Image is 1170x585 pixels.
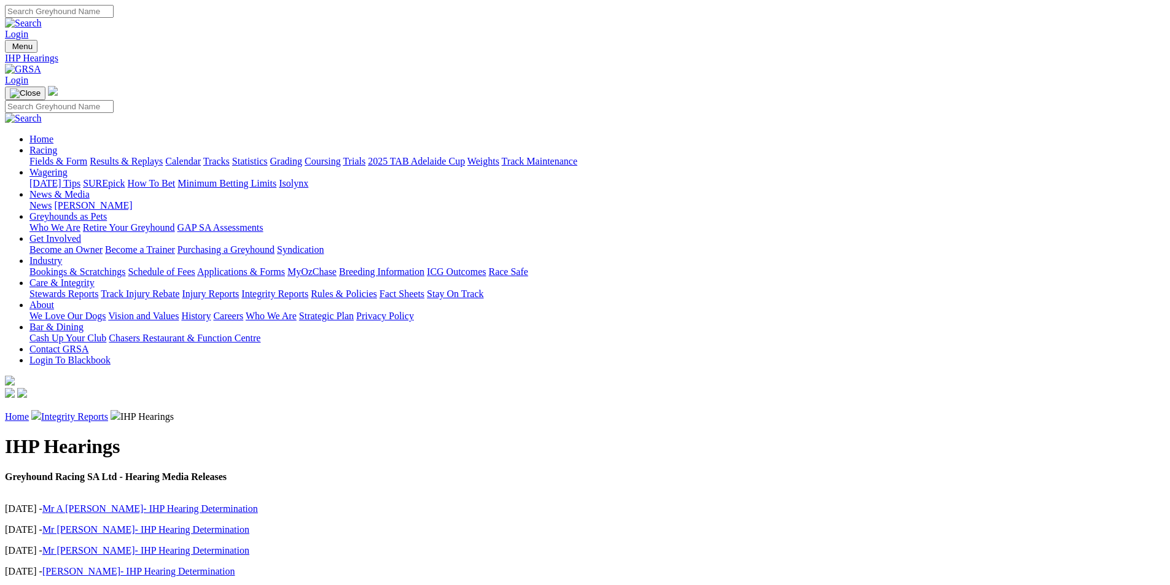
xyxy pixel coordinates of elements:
a: Who We Are [29,222,80,233]
a: Track Injury Rebate [101,289,179,299]
div: Bar & Dining [29,333,1165,344]
a: Racing [29,145,57,155]
a: Who We Are [246,311,297,321]
a: Get Involved [29,233,81,244]
div: News & Media [29,200,1165,211]
h1: IHP Hearings [5,435,1165,458]
a: Vision and Values [108,311,179,321]
a: IHP Hearings [5,53,1165,64]
a: GAP SA Assessments [177,222,263,233]
a: Integrity Reports [241,289,308,299]
p: [DATE] - [5,545,1165,556]
img: chevron-right.svg [111,410,120,420]
a: Careers [213,311,243,321]
a: Schedule of Fees [128,266,195,277]
img: logo-grsa-white.png [48,86,58,96]
a: Rules & Policies [311,289,377,299]
a: Fields & Form [29,156,87,166]
a: Home [5,411,29,422]
a: Mr [PERSON_NAME]- IHP Hearing Determination [42,545,249,556]
a: Greyhounds as Pets [29,211,107,222]
a: Mr A [PERSON_NAME]- IHP Hearing Determination [42,503,258,514]
a: News [29,200,52,211]
a: Breeding Information [339,266,424,277]
input: Search [5,5,114,18]
a: Isolynx [279,178,308,188]
img: Close [10,88,41,98]
a: Bar & Dining [29,322,84,332]
a: Results & Replays [90,156,163,166]
a: Trials [343,156,365,166]
div: Racing [29,156,1165,167]
a: Privacy Policy [356,311,414,321]
a: Injury Reports [182,289,239,299]
a: Stewards Reports [29,289,98,299]
div: Industry [29,266,1165,277]
img: Search [5,18,42,29]
a: Care & Integrity [29,277,95,288]
a: Syndication [277,244,324,255]
div: Greyhounds as Pets [29,222,1165,233]
a: Bookings & Scratchings [29,266,125,277]
a: Coursing [305,156,341,166]
a: Weights [467,156,499,166]
a: SUREpick [83,178,125,188]
a: Become a Trainer [105,244,175,255]
a: 2025 TAB Adelaide Cup [368,156,465,166]
a: Purchasing a Greyhound [177,244,275,255]
a: Industry [29,255,62,266]
a: Login [5,29,28,39]
a: Stay On Track [427,289,483,299]
a: [PERSON_NAME]- IHP Hearing Determination [42,566,235,576]
div: Wagering [29,178,1165,189]
a: Chasers Restaurant & Function Centre [109,333,260,343]
a: History [181,311,211,321]
p: [DATE] - [5,524,1165,535]
a: Calendar [165,156,201,166]
a: ICG Outcomes [427,266,486,277]
img: chevron-right.svg [31,410,41,420]
a: News & Media [29,189,90,200]
p: IHP Hearings [5,410,1165,422]
a: Become an Owner [29,244,103,255]
a: [PERSON_NAME] [54,200,132,211]
a: Login To Blackbook [29,355,111,365]
a: [DATE] Tips [29,178,80,188]
input: Search [5,100,114,113]
a: Login [5,75,28,85]
img: facebook.svg [5,388,15,398]
a: How To Bet [128,178,176,188]
a: Home [29,134,53,144]
a: Fact Sheets [380,289,424,299]
div: Get Involved [29,244,1165,255]
img: twitter.svg [17,388,27,398]
a: Tracks [203,156,230,166]
a: Strategic Plan [299,311,354,321]
span: Menu [12,42,33,51]
a: Statistics [232,156,268,166]
a: Contact GRSA [29,344,88,354]
p: [DATE] - [5,503,1165,514]
a: Applications & Forms [197,266,285,277]
a: Cash Up Your Club [29,333,106,343]
button: Toggle navigation [5,87,45,100]
p: [DATE] - [5,566,1165,577]
div: Care & Integrity [29,289,1165,300]
img: Search [5,113,42,124]
button: Toggle navigation [5,40,37,53]
a: Retire Your Greyhound [83,222,175,233]
a: MyOzChase [287,266,337,277]
a: Wagering [29,167,68,177]
a: We Love Our Dogs [29,311,106,321]
strong: Greyhound Racing SA Ltd - Hearing Media Releases [5,471,227,482]
img: GRSA [5,64,41,75]
img: logo-grsa-white.png [5,376,15,385]
a: Integrity Reports [41,411,108,422]
div: About [29,311,1165,322]
a: Minimum Betting Limits [177,178,276,188]
a: Grading [270,156,302,166]
a: About [29,300,54,310]
a: Mr [PERSON_NAME]- IHP Hearing Determination [42,524,249,535]
a: Track Maintenance [502,156,577,166]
